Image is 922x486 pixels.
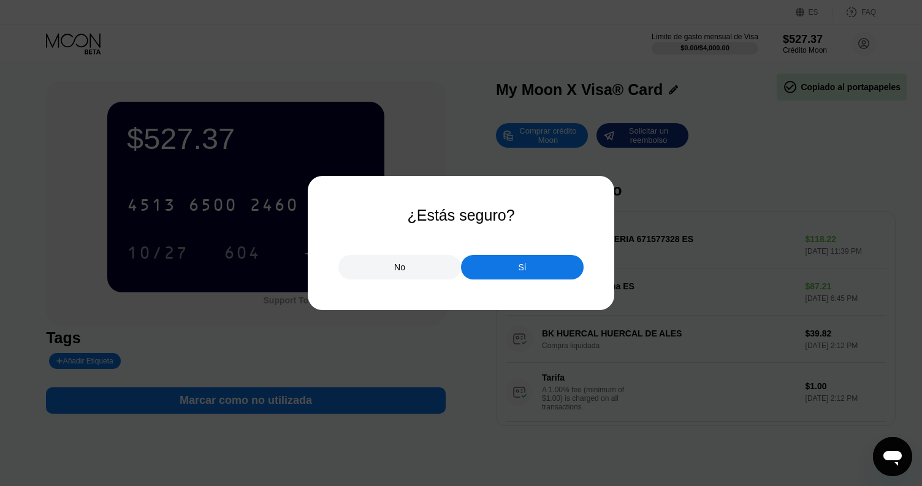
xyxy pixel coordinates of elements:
div: ¿Estás seguro? [407,207,514,224]
div: Sí [461,255,584,279]
div: No [394,262,405,273]
div: No [338,255,461,279]
div: Sí [518,262,526,273]
iframe: Botón para iniciar la ventana de mensajería, conversación en curso [873,437,912,476]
